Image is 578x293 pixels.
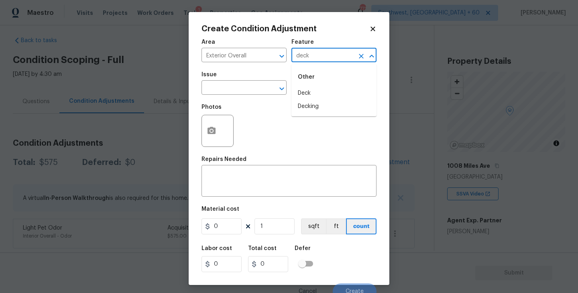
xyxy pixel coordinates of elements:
h5: Feature [291,39,314,45]
h5: Total cost [248,246,277,251]
h2: Create Condition Adjustment [201,25,369,33]
h5: Material cost [201,206,239,212]
div: Other [291,67,377,87]
h5: Photos [201,104,222,110]
button: ft [326,218,346,234]
button: count [346,218,377,234]
li: Deck [291,87,377,100]
button: Clear [356,51,367,62]
button: Open [276,51,287,62]
h5: Labor cost [201,246,232,251]
h5: Area [201,39,215,45]
li: Decking [291,100,377,113]
h5: Repairs Needed [201,157,246,162]
h5: Issue [201,72,217,77]
button: Open [276,83,287,94]
button: sqft [301,218,326,234]
h5: Defer [295,246,311,251]
button: Close [366,51,377,62]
